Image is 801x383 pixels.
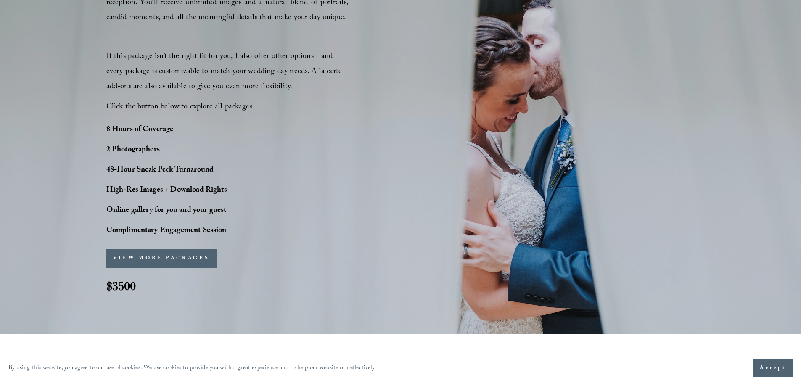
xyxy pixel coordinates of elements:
[106,225,227,238] strong: Complimentary Engagement Session
[106,50,344,94] span: If this package isn’t the right fit for you, I also offer other options—and every package is cust...
[106,184,227,197] strong: High-Res Images + Download Rights
[8,362,376,375] p: By using this website, you agree to our use of cookies. We use cookies to provide you with a grea...
[106,101,254,114] span: Click the button below to explore all packages.
[106,124,174,137] strong: 8 Hours of Coverage
[106,249,217,268] button: VIEW MORE PACKAGES
[106,144,160,157] strong: 2 Photographers
[753,359,793,377] button: Accept
[106,278,136,293] strong: $3500
[106,164,214,177] strong: 48-Hour Sneak Peek Turnaround
[760,364,786,372] span: Accept
[106,204,227,217] strong: Online gallery for you and your guest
